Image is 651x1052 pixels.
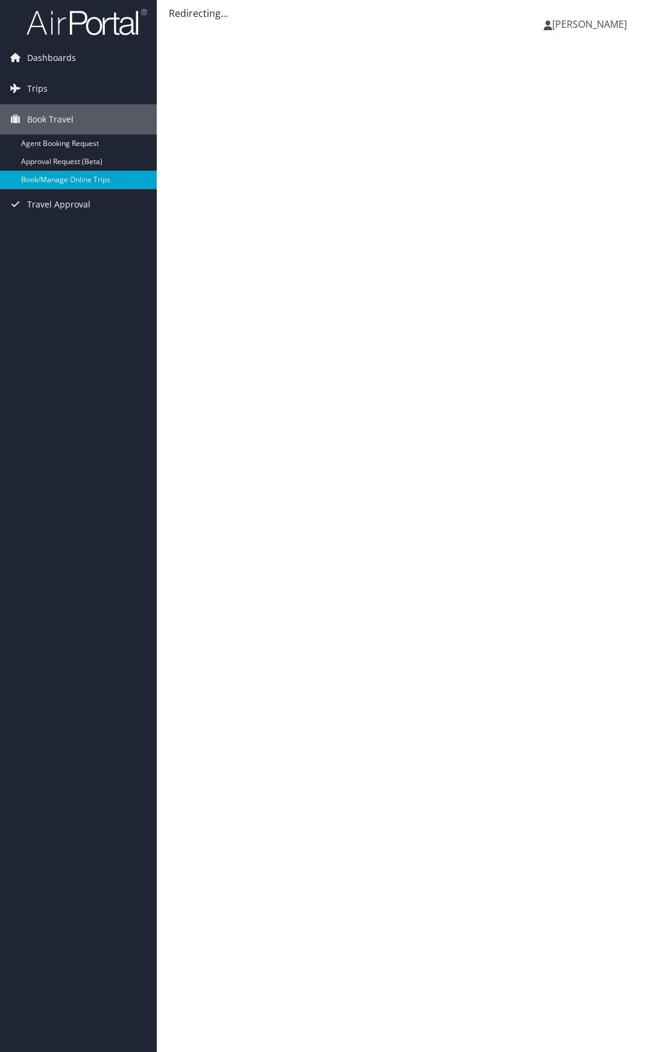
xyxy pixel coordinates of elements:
span: [PERSON_NAME] [552,17,627,31]
span: Trips [27,74,48,104]
span: Book Travel [27,104,74,135]
span: Travel Approval [27,189,90,220]
span: Dashboards [27,43,76,73]
img: airportal-logo.png [27,8,147,36]
div: Redirecting... [169,6,639,21]
a: [PERSON_NAME] [544,6,639,42]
